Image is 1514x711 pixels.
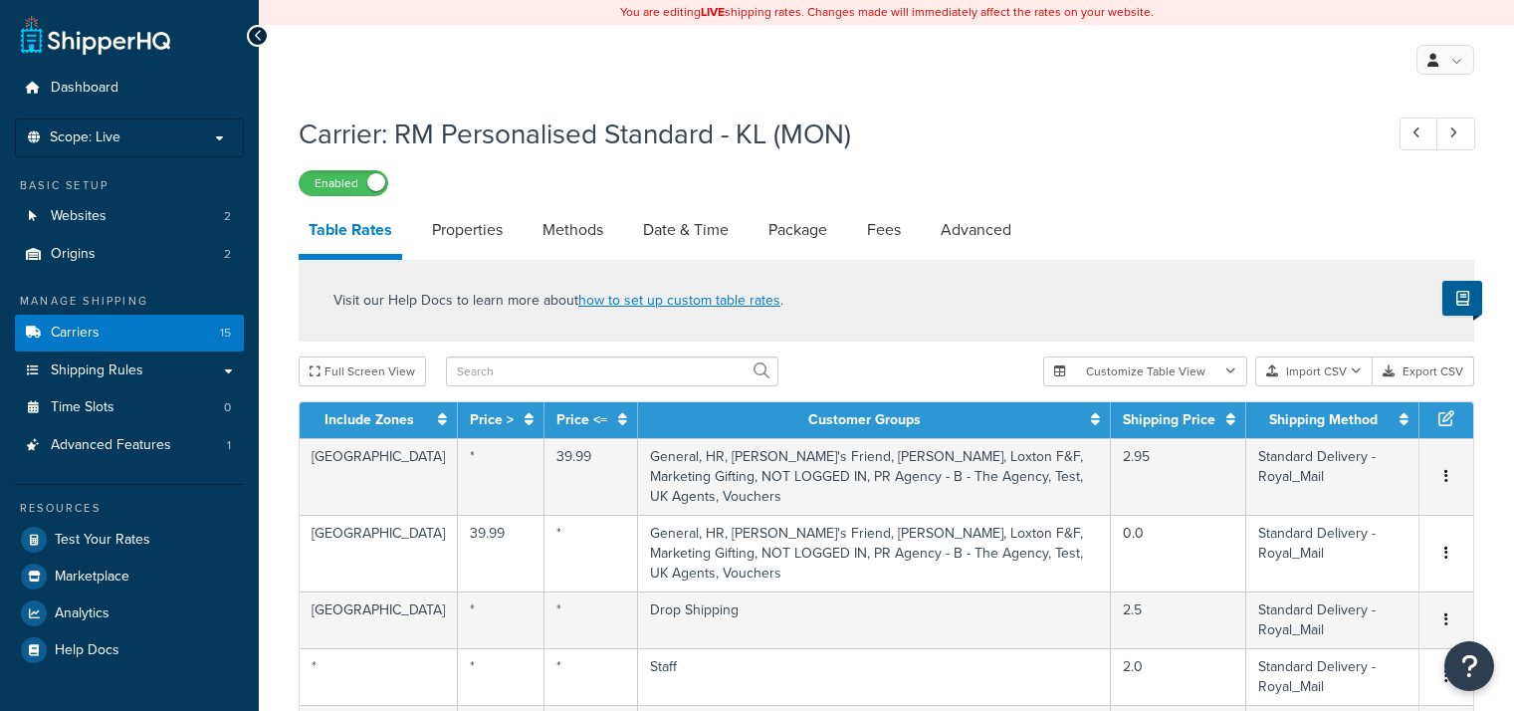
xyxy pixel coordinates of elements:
[1111,515,1246,592] td: 0.0
[224,208,231,225] span: 2
[51,362,143,379] span: Shipping Rules
[15,389,244,426] li: Time Slots
[15,70,244,107] a: Dashboard
[299,206,402,260] a: Table Rates
[227,437,231,454] span: 1
[556,409,607,430] a: Price <=
[300,592,458,648] td: [GEOGRAPHIC_DATA]
[1111,592,1246,648] td: 2.5
[1444,641,1494,691] button: Open Resource Center
[15,315,244,352] li: Carriers
[55,532,150,549] span: Test Your Rates
[1246,592,1419,648] td: Standard Delivery - Royal_Mail
[324,409,414,430] a: Include Zones
[1436,118,1475,150] a: Next Record
[55,642,119,659] span: Help Docs
[50,129,120,146] span: Scope: Live
[638,438,1111,515] td: General, HR, [PERSON_NAME]'s Friend, [PERSON_NAME], Loxton F&F, Marketing Gifting, NOT LOGGED IN,...
[300,171,387,195] label: Enabled
[220,325,231,342] span: 15
[1246,648,1419,705] td: Standard Delivery - Royal_Mail
[55,605,109,622] span: Analytics
[578,290,780,311] a: how to set up custom table rates
[808,409,921,430] a: Customer Groups
[15,632,244,668] a: Help Docs
[446,356,778,386] input: Search
[51,246,96,263] span: Origins
[638,648,1111,705] td: Staff
[15,500,244,517] div: Resources
[470,409,514,430] a: Price >
[1043,356,1247,386] button: Customize Table View
[1373,356,1474,386] button: Export CSV
[15,315,244,352] a: Carriers15
[15,198,244,235] a: Websites2
[544,438,638,515] td: 39.99
[458,515,544,592] td: 39.99
[299,115,1363,153] h1: Carrier: RM Personalised Standard - KL (MON)
[633,206,739,254] a: Date & Time
[1442,281,1482,316] button: Show Help Docs
[1123,409,1215,430] a: Shipping Price
[51,399,114,416] span: Time Slots
[51,437,171,454] span: Advanced Features
[15,293,244,310] div: Manage Shipping
[15,198,244,235] li: Websites
[1246,438,1419,515] td: Standard Delivery - Royal_Mail
[299,356,426,386] button: Full Screen View
[55,569,129,586] span: Marketplace
[1255,356,1373,386] button: Import CSV
[15,427,244,464] a: Advanced Features1
[701,3,725,21] b: LIVE
[857,206,911,254] a: Fees
[1111,438,1246,515] td: 2.95
[1400,118,1438,150] a: Previous Record
[300,515,458,592] td: [GEOGRAPHIC_DATA]
[533,206,613,254] a: Methods
[638,592,1111,648] td: Drop Shipping
[15,353,244,389] a: Shipping Rules
[300,438,458,515] td: [GEOGRAPHIC_DATA]
[15,389,244,426] a: Time Slots0
[931,206,1021,254] a: Advanced
[15,595,244,631] a: Analytics
[15,559,244,594] a: Marketplace
[1111,648,1246,705] td: 2.0
[758,206,837,254] a: Package
[1269,409,1378,430] a: Shipping Method
[638,515,1111,592] td: General, HR, [PERSON_NAME]'s Friend, [PERSON_NAME], Loxton F&F, Marketing Gifting, NOT LOGGED IN,...
[51,208,107,225] span: Websites
[51,80,118,97] span: Dashboard
[333,290,783,312] p: Visit our Help Docs to learn more about .
[15,427,244,464] li: Advanced Features
[422,206,513,254] a: Properties
[224,399,231,416] span: 0
[15,236,244,273] li: Origins
[1246,515,1419,592] td: Standard Delivery - Royal_Mail
[51,325,100,342] span: Carriers
[15,177,244,194] div: Basic Setup
[15,236,244,273] a: Origins2
[15,522,244,558] a: Test Your Rates
[224,246,231,263] span: 2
